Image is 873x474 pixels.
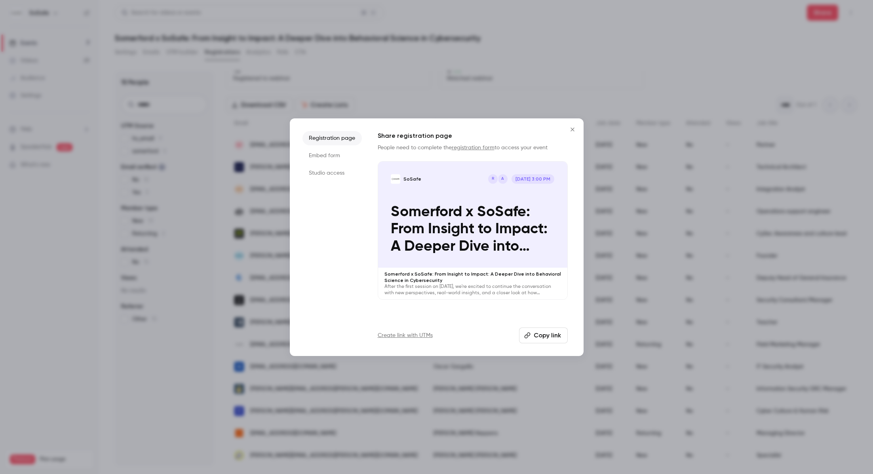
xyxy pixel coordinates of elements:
div: A [497,173,508,185]
div: R [487,173,498,185]
p: After the first session on [DATE], we're excited to continue the conversation with new perspectiv... [384,284,561,296]
p: Somerford x SoSafe: From Insight to Impact: A Deeper Dive into Behavioral Science in Cybersecurity [391,204,554,255]
li: Registration page [302,131,362,145]
p: Somerford x SoSafe: From Insight to Impact: A Deeper Dive into Behavioral Science in Cybersecurity [384,271,561,284]
p: SoSafe [403,176,421,182]
li: Studio access [302,166,362,180]
button: Close [565,122,580,137]
img: Somerford x SoSafe: From Insight to Impact: A Deeper Dive into Behavioral Science in Cybersecurity [391,174,400,184]
span: [DATE] 3:00 PM [512,174,555,184]
p: People need to complete the to access your event [378,144,568,152]
h1: Share registration page [378,131,568,141]
a: Create link with UTMs [378,331,433,339]
button: Copy link [519,327,568,343]
li: Embed form [302,148,362,163]
a: registration form [452,145,495,150]
a: Somerford x SoSafe: From Insight to Impact: A Deeper Dive into Behavioral Science in Cybersecurit... [378,161,568,300]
